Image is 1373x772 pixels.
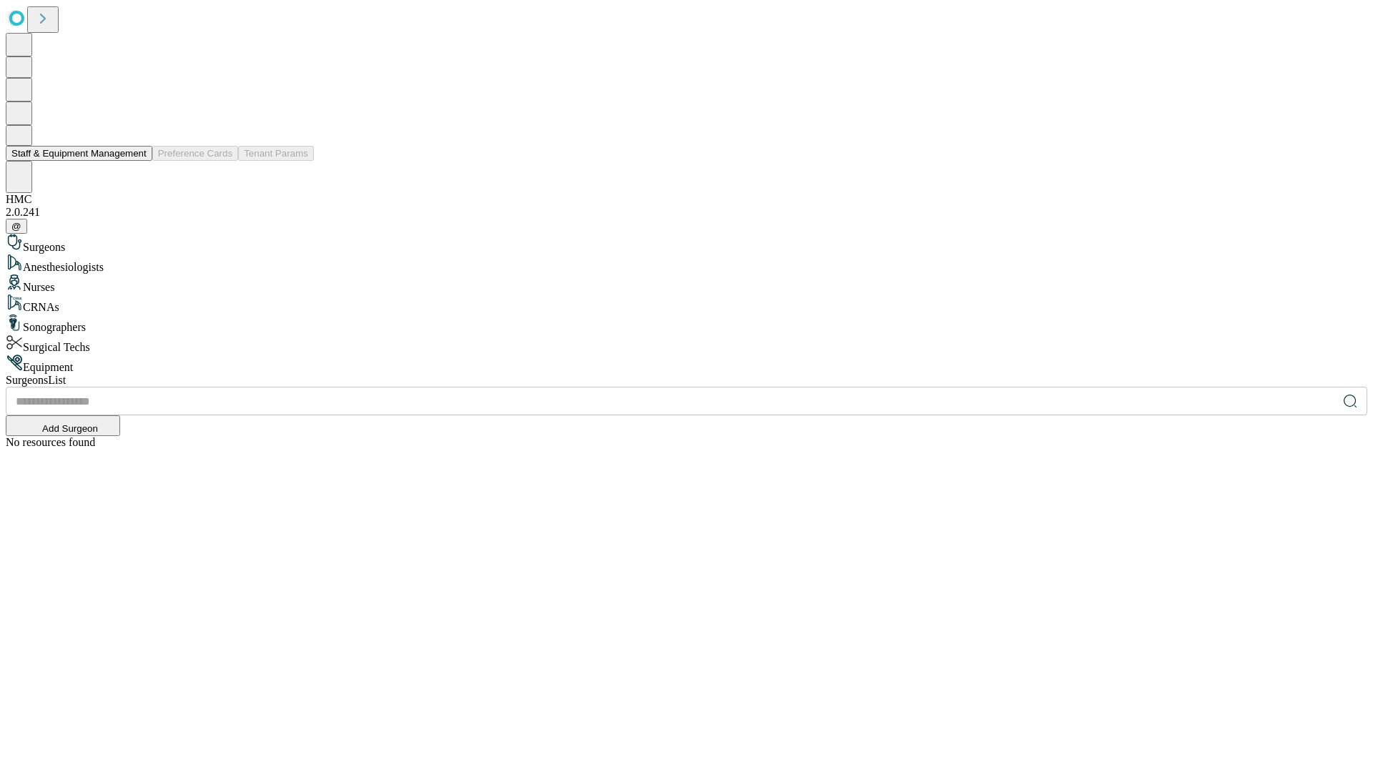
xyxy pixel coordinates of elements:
[11,221,21,232] span: @
[6,193,1367,206] div: HMC
[6,206,1367,219] div: 2.0.241
[6,294,1367,314] div: CRNAs
[6,436,1367,449] div: No resources found
[6,254,1367,274] div: Anesthesiologists
[6,374,1367,387] div: Surgeons List
[6,314,1367,334] div: Sonographers
[152,146,238,161] button: Preference Cards
[42,423,98,434] span: Add Surgeon
[238,146,314,161] button: Tenant Params
[6,234,1367,254] div: Surgeons
[6,354,1367,374] div: Equipment
[6,415,120,436] button: Add Surgeon
[6,146,152,161] button: Staff & Equipment Management
[6,274,1367,294] div: Nurses
[6,334,1367,354] div: Surgical Techs
[6,219,27,234] button: @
